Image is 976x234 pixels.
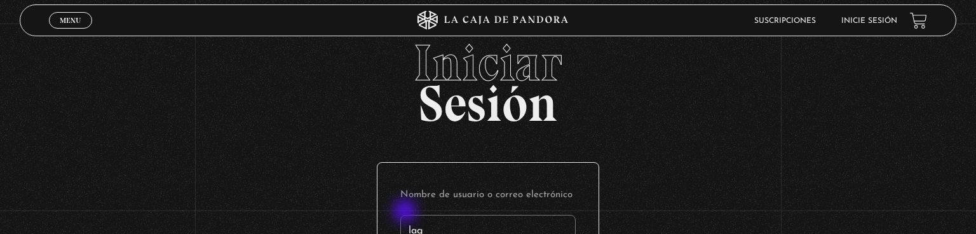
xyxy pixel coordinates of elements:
a: Inicie sesión [841,17,897,25]
a: Suscripciones [754,17,816,25]
a: View your shopping cart [910,12,927,29]
h2: Sesión [20,38,957,119]
span: Cerrar [56,27,86,36]
label: Nombre de usuario o correo electrónico [400,186,576,205]
span: Iniciar [20,38,957,88]
span: Menu [60,17,81,24]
